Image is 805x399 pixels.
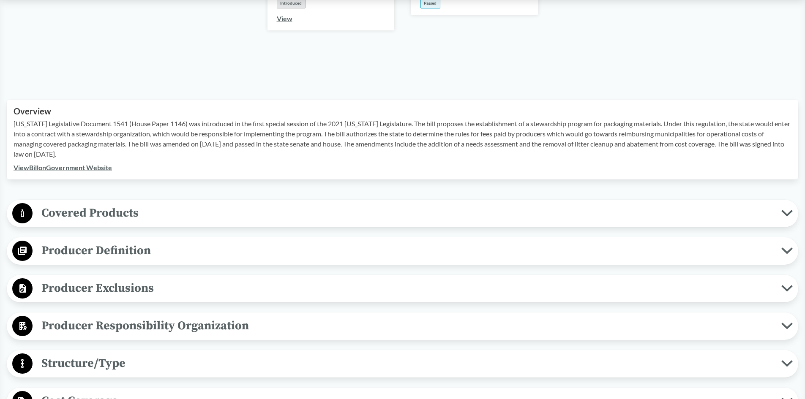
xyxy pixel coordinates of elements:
[10,315,795,337] button: Producer Responsibility Organization
[277,14,292,22] a: View
[10,203,795,224] button: Covered Products
[33,241,781,260] span: Producer Definition
[33,316,781,335] span: Producer Responsibility Organization
[10,278,795,299] button: Producer Exclusions
[33,204,781,223] span: Covered Products
[14,163,112,171] a: ViewBillonGovernment Website
[14,106,791,116] h2: Overview
[14,119,791,159] p: [US_STATE] Legislative Document 1541 (House Paper 1146) was introduced in the first special sessi...
[33,279,781,298] span: Producer Exclusions
[10,240,795,262] button: Producer Definition
[33,354,781,373] span: Structure/Type
[10,353,795,375] button: Structure/Type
